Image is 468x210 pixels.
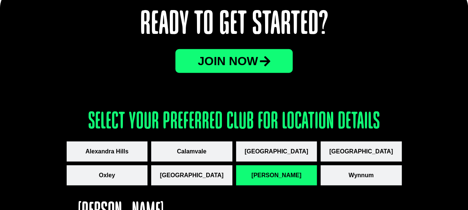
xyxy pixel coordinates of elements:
[245,147,308,156] span: [GEOGRAPHIC_DATA]
[67,110,402,134] h3: Select your preferred club for location details
[348,171,373,180] span: Wynnum
[99,171,115,180] span: Oxley
[175,49,293,73] a: JOin now
[198,55,258,67] span: JOin now
[329,147,393,156] span: [GEOGRAPHIC_DATA]
[160,171,223,180] span: [GEOGRAPHIC_DATA]
[67,8,402,42] h2: Ready to Get Started?
[85,147,128,156] span: Alexandra Hills
[177,147,206,156] span: Calamvale
[251,171,301,180] span: [PERSON_NAME]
